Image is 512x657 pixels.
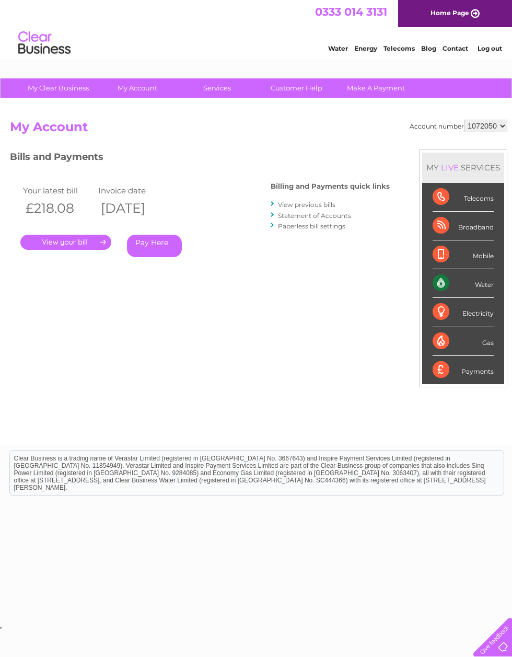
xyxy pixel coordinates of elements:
h4: Billing and Payments quick links [271,182,390,190]
h3: Bills and Payments [10,149,390,168]
a: Blog [421,44,436,52]
a: View previous bills [278,201,335,209]
div: Electricity [433,298,494,327]
div: Mobile [433,240,494,269]
a: Water [328,44,348,52]
h2: My Account [10,120,507,140]
td: Your latest bill [20,183,96,198]
div: Telecoms [433,183,494,212]
a: Paperless bill settings [278,222,345,230]
a: Services [174,78,260,98]
div: Water [433,269,494,298]
a: Log out [478,44,502,52]
a: Make A Payment [333,78,419,98]
img: logo.png [18,27,71,59]
a: Pay Here [127,235,182,257]
a: . [20,235,111,250]
th: [DATE] [96,198,171,219]
a: Statement of Accounts [278,212,351,220]
div: Account number [410,120,507,132]
div: Gas [433,327,494,356]
div: Payments [433,356,494,384]
div: MY SERVICES [422,153,504,182]
div: Clear Business is a trading name of Verastar Limited (registered in [GEOGRAPHIC_DATA] No. 3667643... [10,6,504,51]
a: 0333 014 3131 [315,5,387,18]
a: Contact [443,44,468,52]
a: My Account [95,78,181,98]
div: LIVE [439,163,461,172]
th: £218.08 [20,198,96,219]
a: Telecoms [383,44,415,52]
div: Broadband [433,212,494,240]
a: Customer Help [253,78,340,98]
td: Invoice date [96,183,171,198]
a: Energy [354,44,377,52]
a: My Clear Business [15,78,101,98]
